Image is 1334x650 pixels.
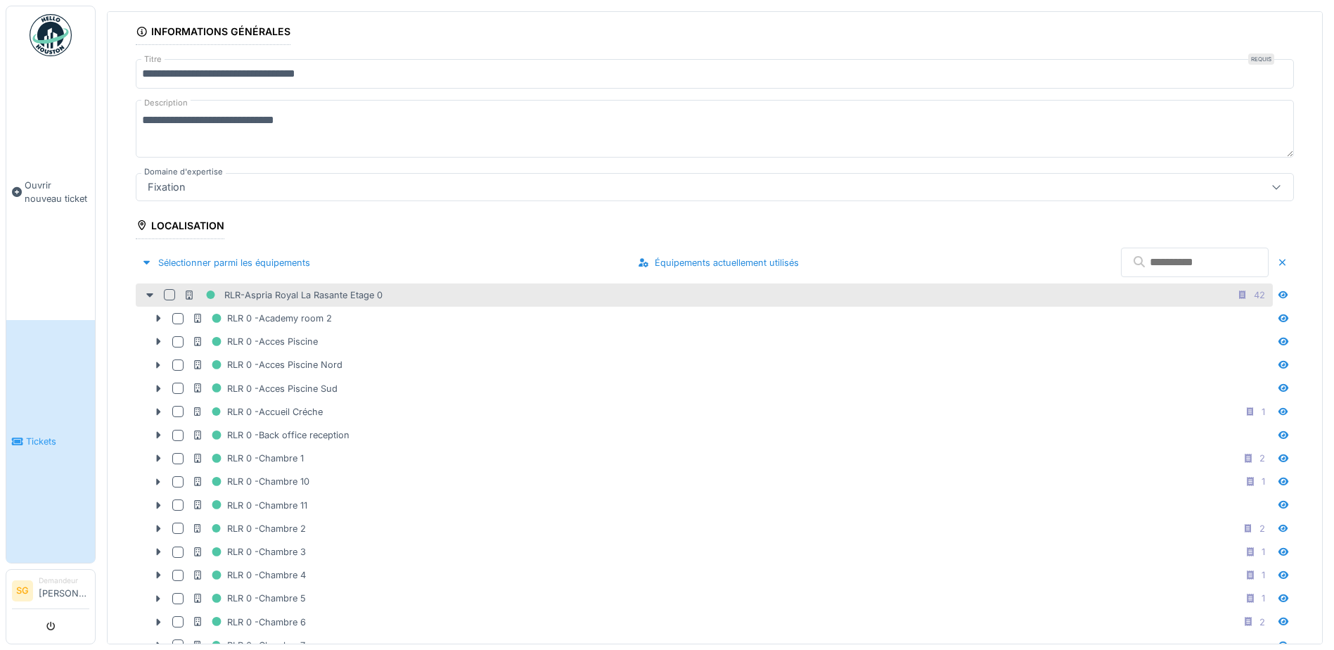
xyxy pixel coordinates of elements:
[25,179,89,205] span: Ouvrir nouveau ticket
[192,450,304,467] div: RLR 0 -Chambre 1
[192,356,342,374] div: RLR 0 -Acces Piscine Nord
[6,64,95,320] a: Ouvrir nouveau ticket
[192,497,307,514] div: RLR 0 -Chambre 11
[1262,405,1265,419] div: 1
[1259,616,1265,629] div: 2
[141,166,226,178] label: Domaine d'expertise
[192,310,332,327] div: RLR 0 -Academy room 2
[192,403,323,421] div: RLR 0 -Accueil Créche
[12,575,89,609] a: SG Demandeur[PERSON_NAME]
[142,179,191,195] div: Fixation
[1262,475,1265,488] div: 1
[30,14,72,56] img: Badge_color-CXgf-gQk.svg
[192,613,306,631] div: RLR 0 -Chambre 6
[141,53,165,65] label: Titre
[1262,568,1265,582] div: 1
[192,566,306,584] div: RLR 0 -Chambre 4
[1262,545,1265,559] div: 1
[192,333,318,350] div: RLR 0 -Acces Piscine
[136,215,224,239] div: Localisation
[26,435,89,448] span: Tickets
[192,543,306,561] div: RLR 0 -Chambre 3
[192,380,338,397] div: RLR 0 -Acces Piscine Sud
[6,320,95,563] a: Tickets
[192,426,349,444] div: RLR 0 -Back office reception
[39,575,89,606] li: [PERSON_NAME]
[1259,452,1265,465] div: 2
[141,94,191,112] label: Description
[12,580,33,601] li: SG
[136,21,290,45] div: Informations générales
[1254,288,1265,302] div: 42
[192,520,306,537] div: RLR 0 -Chambre 2
[39,575,89,586] div: Demandeur
[192,473,309,490] div: RLR 0 -Chambre 10
[184,286,383,304] div: RLR-Aspria Royal La Rasante Etage 0
[1248,53,1274,65] div: Requis
[1259,522,1265,535] div: 2
[1262,592,1265,605] div: 1
[192,590,306,607] div: RLR 0 -Chambre 5
[136,253,316,272] div: Sélectionner parmi les équipements
[632,253,804,272] div: Équipements actuellement utilisés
